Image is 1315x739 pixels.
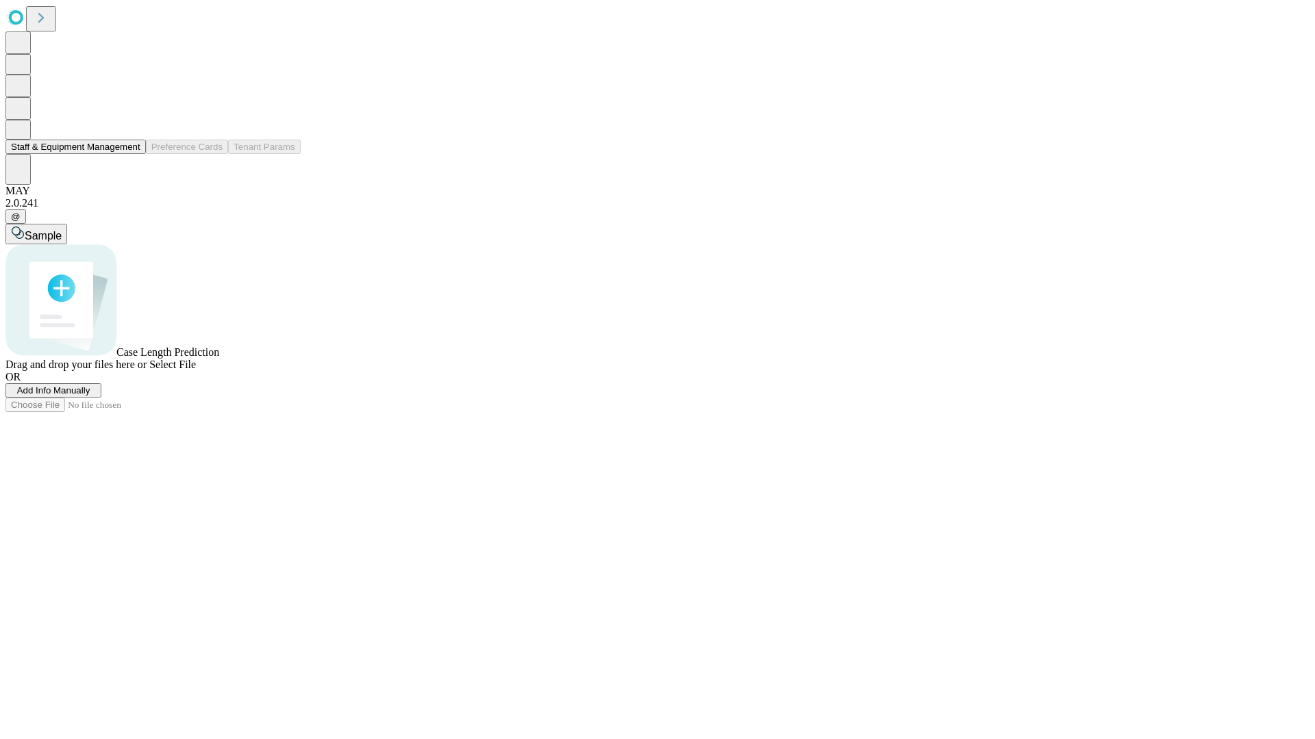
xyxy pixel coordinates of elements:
span: Sample [25,230,62,242]
button: @ [5,209,26,224]
div: MAY [5,185,1310,197]
span: Add Info Manually [17,385,90,396]
span: Case Length Prediction [116,346,219,358]
span: @ [11,211,21,222]
button: Add Info Manually [5,383,101,398]
button: Staff & Equipment Management [5,140,146,154]
button: Sample [5,224,67,244]
span: OR [5,371,21,383]
button: Preference Cards [146,140,228,154]
div: 2.0.241 [5,197,1310,209]
span: Drag and drop your files here or [5,359,147,370]
span: Select File [149,359,196,370]
button: Tenant Params [228,140,301,154]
